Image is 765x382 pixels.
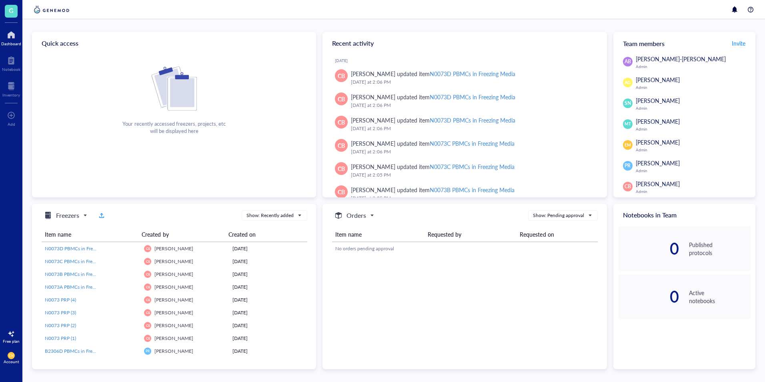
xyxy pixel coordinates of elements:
[146,336,150,340] span: CB
[351,101,594,109] div: [DATE] at 2:06 PM
[45,348,118,354] span: B2306D PBMCs in Freezing Media
[329,182,600,205] a: CB[PERSON_NAME] updated itemN0073B PBMCs in Freezing Media[DATE] at 2:05 PM
[689,241,751,257] div: Published protocols
[625,183,631,190] span: CB
[329,89,600,113] a: CB[PERSON_NAME] updated itemN0073D PBMCs in Freezing Media[DATE] at 2:06 PM
[636,189,751,194] div: Admin
[689,289,751,305] div: Active notebooks
[533,212,584,219] div: Show: Pending approval
[154,245,193,252] span: [PERSON_NAME]
[146,285,150,289] span: CB
[346,211,366,220] h5: Orders
[636,76,680,84] span: [PERSON_NAME]
[636,159,680,167] span: [PERSON_NAME]
[636,168,751,173] div: Admin
[322,32,607,54] div: Recent activity
[351,92,515,101] div: [PERSON_NAME] updated item
[56,211,79,220] h5: Freezers
[351,78,594,86] div: [DATE] at 2:06 PM
[329,113,600,136] a: CB[PERSON_NAME] updated itemN0073D PBMCs in Freezing Media[DATE] at 2:06 PM
[45,296,138,304] a: N0073 PRP (4)
[45,245,118,252] span: N0073D PBMCs in Freezing Media
[45,335,138,342] a: N0073 PRP (1)
[45,271,138,278] a: N0073B PBMCs in Freezing Media
[8,122,15,127] div: Add
[146,298,150,302] span: CB
[1,41,21,46] div: Dashboard
[625,79,631,86] span: AG
[338,141,345,150] span: CB
[636,85,751,90] div: Admin
[45,258,118,265] span: N0073C PBMCs in Freezing Media
[225,227,301,242] th: Created on
[45,322,138,329] a: N0073 PRP (2)
[636,147,751,152] div: Admin
[430,163,515,171] div: N0073C PBMCs in Freezing Media
[430,116,515,124] div: N0073D PBMCs in Freezing Media
[329,159,600,182] a: CB[PERSON_NAME] updated itemN0073C PBMCs in Freezing Media[DATE] at 2:05 PM
[636,180,680,188] span: [PERSON_NAME]
[625,58,631,65] span: AB
[618,242,680,255] div: 0
[329,66,600,89] a: CB[PERSON_NAME] updated itemN0073D PBMCs in Freezing Media[DATE] at 2:06 PM
[146,311,150,314] span: CB
[1,28,21,46] a: Dashboard
[338,164,345,173] span: CB
[430,139,515,147] div: N0073C PBMCs in Freezing Media
[636,55,726,63] span: [PERSON_NAME]-[PERSON_NAME]
[636,106,751,111] div: Admin
[45,322,76,329] span: N0073 PRP (2)
[45,271,118,277] span: N0073B PBMCs in Freezing Media
[232,348,304,355] div: [DATE]
[154,271,193,277] span: [PERSON_NAME]
[2,54,20,72] a: Notebook
[154,309,193,316] span: [PERSON_NAME]
[517,227,598,242] th: Requested on
[45,309,76,316] span: N0073 PRP (3)
[232,271,304,278] div: [DATE]
[42,227,138,242] th: Item name
[154,283,193,290] span: [PERSON_NAME]
[146,324,150,327] span: CB
[636,127,751,131] div: Admin
[351,162,515,171] div: [PERSON_NAME] updated item
[338,118,345,127] span: CB
[146,272,150,276] span: CB
[636,97,680,105] span: [PERSON_NAME]
[146,349,150,353] span: PR
[45,283,118,290] span: N0073A PBMCs in Freezing Media
[232,335,304,342] div: [DATE]
[232,296,304,304] div: [DATE]
[122,120,225,135] div: Your recently accessed freezers, projects, etc will be displayed here
[636,64,751,69] div: Admin
[335,245,595,252] div: No orders pending approval
[351,139,515,148] div: [PERSON_NAME] updated item
[335,58,600,63] div: [DATE]
[9,5,14,15] span: G
[146,259,150,263] span: CB
[9,354,13,357] span: EM
[232,245,304,252] div: [DATE]
[154,335,193,342] span: [PERSON_NAME]
[154,322,193,329] span: [PERSON_NAME]
[625,100,631,107] span: SN
[625,142,631,148] span: EM
[246,212,294,219] div: Show: Recently added
[2,92,20,97] div: Inventory
[152,66,197,111] img: Cf+DiIyRRx+BTSbnYhsZzE9to3+AfuhVxcka4spAAAAAElFTkSuQmCC
[232,309,304,316] div: [DATE]
[332,227,425,242] th: Item name
[2,67,20,72] div: Notebook
[613,32,755,54] div: Team members
[625,121,631,127] span: MT
[425,227,517,242] th: Requested by
[32,32,316,54] div: Quick access
[351,125,594,133] div: [DATE] at 2:06 PM
[731,37,746,50] button: Invite
[45,296,76,303] span: N0073 PRP (4)
[232,283,304,291] div: [DATE]
[618,290,680,303] div: 0
[146,247,150,250] span: CB
[351,116,515,125] div: [PERSON_NAME] updated item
